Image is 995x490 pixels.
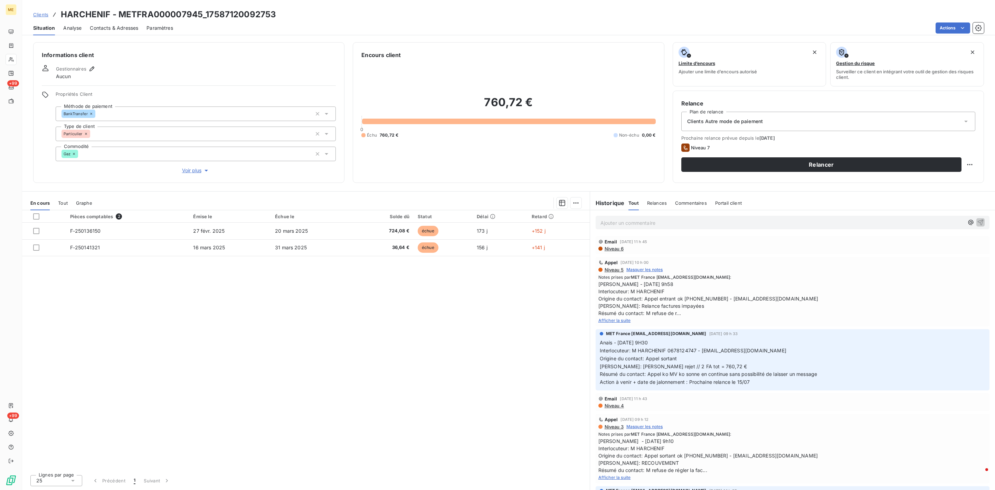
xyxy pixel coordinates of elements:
span: Niveau 6 [604,246,624,251]
span: 0,00 € [642,132,656,138]
span: Niveau 4 [604,403,624,408]
button: Limite d’encoursAjouter une limite d’encours autorisé [673,42,826,86]
input: Ajouter une valeur [95,111,101,117]
span: échue [418,226,438,236]
span: Clients Autre mode de paiement [687,118,763,125]
span: 31 mars 2025 [275,244,307,250]
span: Niveau 5 [604,267,624,272]
span: 36,64 € [359,244,409,251]
span: Échu [367,132,377,138]
img: Logo LeanPay [6,475,17,486]
span: 0 [360,127,363,132]
span: F-250136150 [70,228,101,234]
span: Propriétés Client [56,91,336,101]
span: MET France [EMAIL_ADDRESS][DOMAIN_NAME] [606,331,707,337]
h2: 760,72 € [361,95,655,116]
span: Email [605,239,617,244]
span: Niveau 3 [604,424,624,429]
span: Notes prises par : [598,431,987,437]
input: Ajouter une valeur [90,131,96,137]
div: Solde dû [359,214,409,219]
span: Portail client [715,200,742,206]
span: Clients [33,12,48,17]
span: Notes prises par : [598,274,987,280]
button: Gestion du risqueSurveiller ce client en intégrant votre outil de gestion des risques client. [830,42,984,86]
h6: Encours client [361,51,401,59]
span: [PERSON_NAME] - [DATE] 9h10 Interlocuteur: M HARCHENIF Origine du contact: Appel sortant ok [PHON... [598,437,987,474]
button: Suivant [140,473,174,488]
span: 760,72 € [380,132,398,138]
span: Commentaires [675,200,707,206]
input: Ajouter une valeur [78,151,84,157]
span: Afficher la suite [598,475,631,480]
span: Analyse [63,25,82,31]
span: Relances [647,200,667,206]
span: Ajouter une limite d’encours autorisé [679,69,757,74]
div: ME [6,4,17,15]
span: Particulier [64,132,83,136]
span: Masquer les notes [626,424,663,430]
span: 156 j [477,244,487,250]
span: Tout [628,200,639,206]
span: F-250141321 [70,244,100,250]
div: Statut [418,214,468,219]
span: Appel [605,417,618,422]
span: MET France [EMAIL_ADDRESS][DOMAIN_NAME] [631,275,730,280]
div: Émise le [193,214,267,219]
span: [PERSON_NAME] - [DATE] 9h58 Interlocuteur: M HARCHENIF Origine du contact: Appel entrant ok [PHON... [598,280,987,317]
span: [DATE] 10 h 00 [620,260,648,265]
button: Voir plus [56,167,336,174]
span: 20 mars 2025 [275,228,308,234]
div: Retard [532,214,586,219]
a: +99 [6,82,16,93]
span: Situation [33,25,55,31]
span: +99 [7,80,19,86]
span: +99 [7,413,19,419]
a: Clients [33,11,48,18]
span: Gaz [64,152,70,156]
span: Gestion du risque [836,61,875,66]
span: [DATE] 11 h 45 [620,240,647,244]
span: Aucun [56,73,71,80]
span: Tout [58,200,68,206]
span: [DATE] 11 h 43 [620,397,647,401]
button: Actions [936,22,970,34]
h6: Relance [681,99,975,108]
span: 25 [36,477,42,484]
span: Non-échu [619,132,639,138]
h3: HARCHENIF - METFRA000007945_17587120092753 [61,8,276,21]
span: Gestionnaires [56,66,86,72]
span: Afficher la suite [598,318,631,323]
span: [DATE] 09 h 33 [709,332,738,336]
span: 16 mars 2025 [193,244,225,250]
iframe: Intercom live chat [972,466,988,483]
span: Anais - [DATE] 9H30 Interlocuteur: M HARCHENIF 0678124747 - [EMAIL_ADDRESS][DOMAIN_NAME] Origine ... [600,340,817,385]
button: Relancer [681,157,961,172]
span: MET France [EMAIL_ADDRESS][DOMAIN_NAME] [631,432,730,437]
span: En cours [30,200,50,206]
span: Niveau 7 [691,145,710,150]
span: échue [418,242,438,253]
span: BankTransfer [64,112,88,116]
span: [DATE] [759,135,775,141]
span: 2 [116,213,122,220]
span: 173 j [477,228,487,234]
span: Prochaine relance prévue depuis le [681,135,975,141]
span: +141 j [532,244,545,250]
span: Voir plus [182,167,210,174]
div: Échue le [275,214,351,219]
span: Limite d’encours [679,61,715,66]
div: Pièces comptables [70,213,185,220]
span: +152 j [532,228,546,234]
span: Contacts & Adresses [90,25,138,31]
button: 1 [130,473,140,488]
span: Paramètres [146,25,173,31]
span: Graphe [76,200,92,206]
span: Email [605,396,617,401]
button: Précédent [88,473,130,488]
span: 1 [134,477,135,484]
span: Masquer les notes [626,267,663,273]
h6: Informations client [42,51,336,59]
h6: Historique [590,199,625,207]
span: Surveiller ce client en intégrant votre outil de gestion des risques client. [836,69,978,80]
